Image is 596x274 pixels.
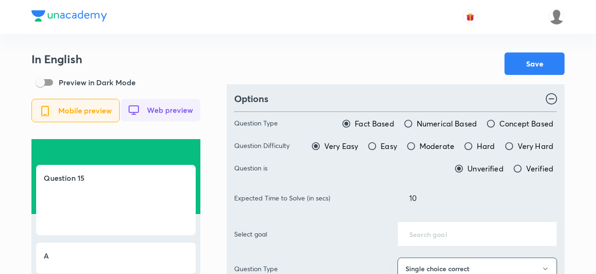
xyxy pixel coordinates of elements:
[58,106,112,115] span: Mobile preview
[549,9,565,25] img: Rajesh Kumar
[234,264,278,274] p: Question Type
[234,163,267,174] p: Question is
[467,163,504,174] span: Unverified
[234,141,290,152] p: Question Difficulty
[526,163,553,174] span: Verified
[234,229,267,239] p: Select goal
[31,10,107,24] a: Company Logo
[417,118,477,129] span: Numerical Based
[551,233,553,235] button: Open
[355,118,394,129] span: Fact Based
[409,230,545,238] input: Search goal
[59,77,136,88] p: Preview in Dark Mode
[398,186,557,210] input: in secs
[420,141,454,152] span: Moderate
[381,141,397,152] span: Easy
[44,250,49,261] h5: A
[44,172,188,184] h5: Question 15
[234,193,330,203] p: Expected Time to Solve (in secs)
[463,9,478,24] button: avatar
[477,141,495,152] span: Hard
[234,92,268,106] h4: Options
[147,106,193,114] span: Web preview
[518,141,553,152] span: Very Hard
[504,52,565,75] button: Save
[234,118,278,129] p: Question Type
[31,10,107,22] img: Company Logo
[31,52,200,66] h3: In English
[499,118,553,129] span: Concept Based
[466,13,474,21] img: avatar
[324,141,358,152] span: Very Easy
